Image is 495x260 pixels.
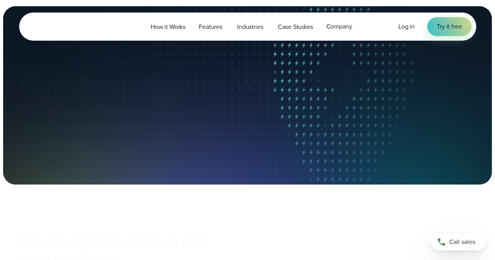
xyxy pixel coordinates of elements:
span: Call sales [449,237,475,247]
span: How it Works [151,22,185,32]
span: Company [326,22,352,31]
span: Industries [237,22,263,32]
a: Try it free [427,17,471,36]
span: Try it free [437,22,462,31]
a: Log in [398,22,415,31]
a: Case Studies [271,19,319,35]
span: Case Studies [278,22,313,32]
a: How it Works [144,19,192,35]
a: Call sales [431,233,486,251]
span: Features [199,22,222,32]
